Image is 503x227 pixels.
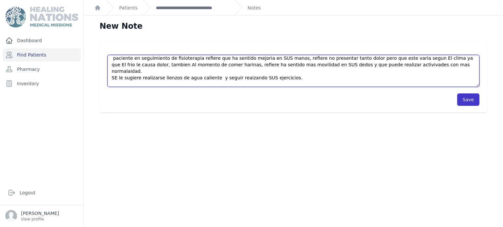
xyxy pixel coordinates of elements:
a: Notes [248,5,261,11]
a: Dashboard [3,34,81,47]
h1: New Note [100,21,142,31]
a: Inventory [3,77,81,90]
a: Patients [119,5,138,11]
button: Save [457,93,479,106]
p: [PERSON_NAME] [21,210,59,217]
a: Logout [5,186,78,199]
p: View profile [21,217,59,222]
a: Find Patients [3,48,81,61]
img: Medical Missions EMR [5,7,78,27]
a: Pharmacy [3,63,81,76]
a: [PERSON_NAME] View profile [5,210,78,222]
